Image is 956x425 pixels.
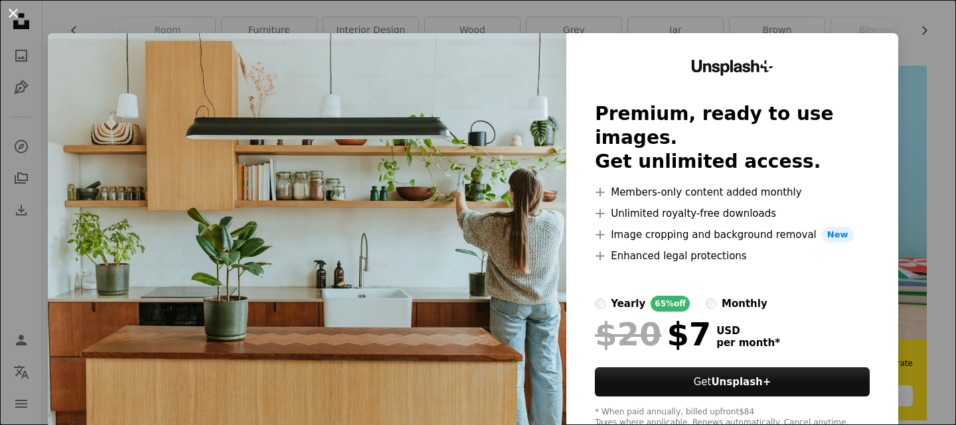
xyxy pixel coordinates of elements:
strong: Unsplash+ [711,376,771,388]
div: yearly [611,296,645,312]
div: $7 [595,317,711,351]
button: GetUnsplash+ [595,367,870,396]
div: monthly [722,296,767,312]
input: yearly65%off [595,298,605,309]
span: $20 [595,317,661,351]
h2: Premium, ready to use images. Get unlimited access. [595,102,870,174]
li: Image cropping and background removal [595,227,870,243]
li: Members-only content added monthly [595,184,870,200]
span: USD [716,325,780,337]
input: monthly [706,298,716,309]
span: New [822,227,854,243]
li: Unlimited royalty-free downloads [595,206,870,221]
span: per month * [716,337,780,349]
li: Enhanced legal protections [595,248,870,264]
div: 65% off [651,296,690,312]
